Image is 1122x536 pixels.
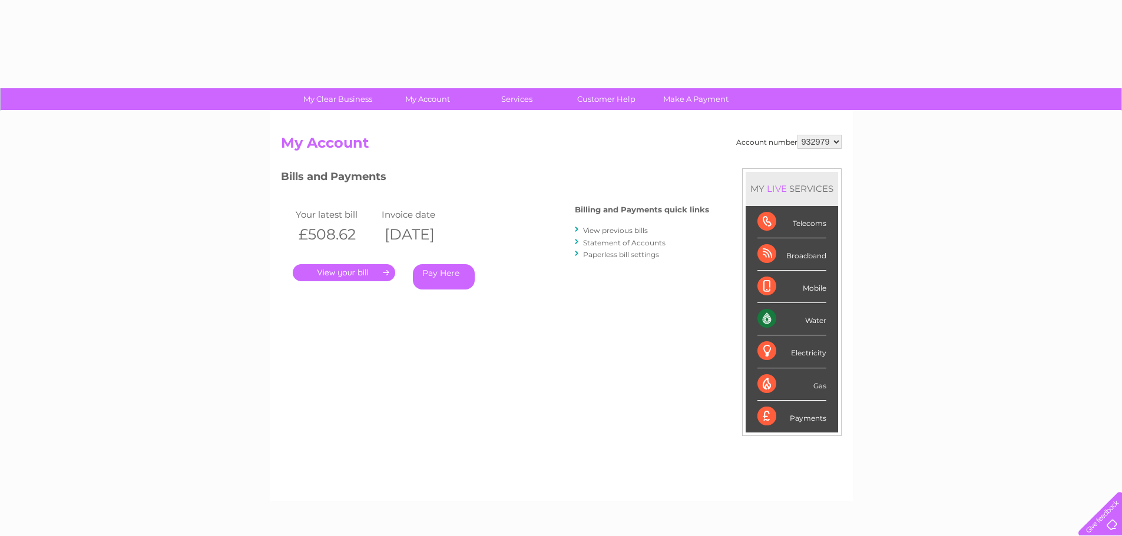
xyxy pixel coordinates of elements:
div: LIVE [764,183,789,194]
a: Statement of Accounts [583,238,666,247]
td: Your latest bill [293,207,379,222]
a: Services [468,88,565,110]
th: £508.62 [293,222,379,247]
a: View previous bills [583,226,648,235]
a: Make A Payment [647,88,744,110]
div: Account number [736,135,842,149]
th: [DATE] [379,222,465,247]
h2: My Account [281,135,842,157]
td: Invoice date [379,207,465,222]
a: Customer Help [558,88,655,110]
div: Telecoms [757,206,826,238]
a: My Clear Business [289,88,386,110]
h3: Bills and Payments [281,168,709,189]
div: Mobile [757,271,826,303]
div: Gas [757,368,826,401]
a: My Account [379,88,476,110]
div: Water [757,303,826,335]
h4: Billing and Payments quick links [575,205,709,214]
a: . [293,264,395,281]
div: Payments [757,401,826,432]
a: Paperless bill settings [583,250,659,259]
div: Broadband [757,238,826,271]
div: Electricity [757,335,826,368]
div: MY SERVICES [746,172,838,205]
a: Pay Here [413,264,475,289]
